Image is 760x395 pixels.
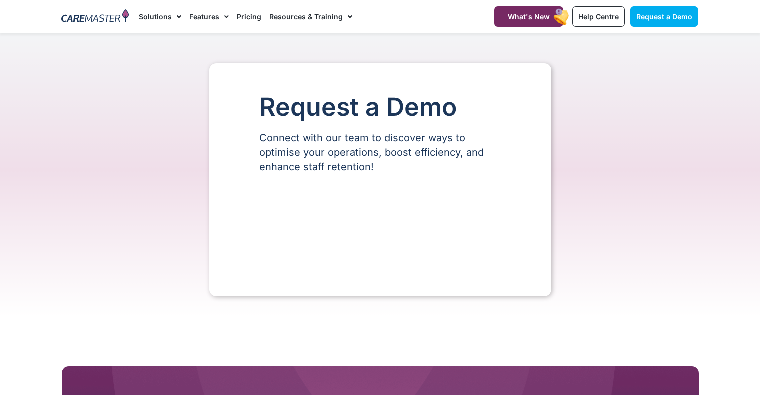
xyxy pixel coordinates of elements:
p: Connect with our team to discover ways to optimise your operations, boost efficiency, and enhance... [259,131,501,174]
iframe: Form 0 [259,191,501,266]
span: Help Centre [578,12,619,21]
a: Help Centre [572,6,625,27]
h1: Request a Demo [259,93,501,121]
a: What's New [494,6,563,27]
span: Request a Demo [636,12,692,21]
a: Request a Demo [630,6,698,27]
img: CareMaster Logo [61,9,129,24]
span: What's New [508,12,550,21]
